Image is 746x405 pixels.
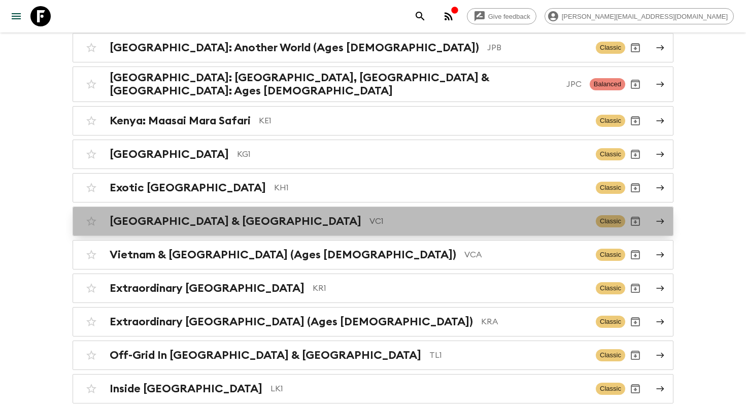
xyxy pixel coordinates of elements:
[110,71,558,97] h2: [GEOGRAPHIC_DATA]: [GEOGRAPHIC_DATA], [GEOGRAPHIC_DATA] & [GEOGRAPHIC_DATA]: Ages [DEMOGRAPHIC_DATA]
[110,315,473,328] h2: Extraordinary [GEOGRAPHIC_DATA] (Ages [DEMOGRAPHIC_DATA])
[110,248,456,261] h2: Vietnam & [GEOGRAPHIC_DATA] (Ages [DEMOGRAPHIC_DATA])
[625,74,646,94] button: Archive
[556,13,733,20] span: [PERSON_NAME][EMAIL_ADDRESS][DOMAIN_NAME]
[625,345,646,365] button: Archive
[590,78,625,90] span: Balanced
[110,215,361,228] h2: [GEOGRAPHIC_DATA] & [GEOGRAPHIC_DATA]
[73,66,673,102] a: [GEOGRAPHIC_DATA]: [GEOGRAPHIC_DATA], [GEOGRAPHIC_DATA] & [GEOGRAPHIC_DATA]: Ages [DEMOGRAPHIC_DA...
[429,349,588,361] p: TL1
[596,215,625,227] span: Classic
[596,349,625,361] span: Classic
[566,78,582,90] p: JPC
[73,240,673,269] a: Vietnam & [GEOGRAPHIC_DATA] (Ages [DEMOGRAPHIC_DATA])VCAClassicArchive
[110,181,266,194] h2: Exotic [GEOGRAPHIC_DATA]
[596,182,625,194] span: Classic
[73,274,673,303] a: Extraordinary [GEOGRAPHIC_DATA]KR1ClassicArchive
[274,182,588,194] p: KH1
[313,282,588,294] p: KR1
[625,278,646,298] button: Archive
[487,42,588,54] p: JPB
[596,148,625,160] span: Classic
[6,6,26,26] button: menu
[73,140,673,169] a: [GEOGRAPHIC_DATA]KG1ClassicArchive
[596,42,625,54] span: Classic
[467,8,536,24] a: Give feedback
[625,178,646,198] button: Archive
[481,316,588,328] p: KRA
[596,316,625,328] span: Classic
[270,383,588,395] p: LK1
[545,8,734,24] div: [PERSON_NAME][EMAIL_ADDRESS][DOMAIN_NAME]
[596,282,625,294] span: Classic
[596,115,625,127] span: Classic
[110,382,262,395] h2: Inside [GEOGRAPHIC_DATA]
[596,383,625,395] span: Classic
[625,111,646,131] button: Archive
[73,307,673,336] a: Extraordinary [GEOGRAPHIC_DATA] (Ages [DEMOGRAPHIC_DATA])KRAClassicArchive
[237,148,588,160] p: KG1
[625,379,646,399] button: Archive
[625,245,646,265] button: Archive
[369,215,588,227] p: VC1
[110,349,421,362] h2: Off-Grid In [GEOGRAPHIC_DATA] & [GEOGRAPHIC_DATA]
[596,249,625,261] span: Classic
[464,249,588,261] p: VCA
[110,41,479,54] h2: [GEOGRAPHIC_DATA]: Another World (Ages [DEMOGRAPHIC_DATA])
[625,312,646,332] button: Archive
[259,115,588,127] p: KE1
[110,282,304,295] h2: Extraordinary [GEOGRAPHIC_DATA]
[625,38,646,58] button: Archive
[73,173,673,203] a: Exotic [GEOGRAPHIC_DATA]KH1ClassicArchive
[73,341,673,370] a: Off-Grid In [GEOGRAPHIC_DATA] & [GEOGRAPHIC_DATA]TL1ClassicArchive
[483,13,536,20] span: Give feedback
[110,148,229,161] h2: [GEOGRAPHIC_DATA]
[110,114,251,127] h2: Kenya: Maasai Mara Safari
[625,144,646,164] button: Archive
[73,374,673,403] a: Inside [GEOGRAPHIC_DATA]LK1ClassicArchive
[73,207,673,236] a: [GEOGRAPHIC_DATA] & [GEOGRAPHIC_DATA]VC1ClassicArchive
[73,106,673,136] a: Kenya: Maasai Mara SafariKE1ClassicArchive
[410,6,430,26] button: search adventures
[625,211,646,231] button: Archive
[73,33,673,62] a: [GEOGRAPHIC_DATA]: Another World (Ages [DEMOGRAPHIC_DATA])JPBClassicArchive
